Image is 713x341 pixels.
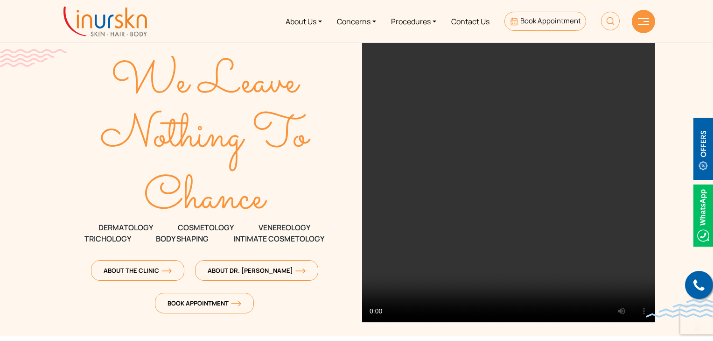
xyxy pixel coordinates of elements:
img: hamLine.svg [638,18,649,25]
img: Whatsappicon [693,185,713,247]
text: Nothing To [101,102,311,171]
span: Body Shaping [156,233,209,244]
img: offerBt [693,118,713,180]
a: About The Clinicorange-arrow [91,260,184,281]
img: orange-arrow [161,268,172,274]
span: About Dr. [PERSON_NAME] [208,266,306,275]
a: Book Appointment [504,12,586,31]
span: VENEREOLOGY [259,222,310,233]
span: Book Appointment [168,299,241,307]
a: About Dr. [PERSON_NAME]orange-arrow [195,260,318,281]
img: HeaderSearch [601,12,620,30]
a: Procedures [384,4,444,39]
img: inurskn-logo [63,7,147,36]
span: Intimate Cosmetology [233,233,324,244]
img: orange-arrow [231,301,241,306]
a: Concerns [329,4,384,39]
span: DERMATOLOGY [98,222,153,233]
a: Whatsappicon [693,210,713,220]
span: COSMETOLOGY [178,222,234,233]
img: up-blue-arrow.svg [694,324,701,332]
a: Contact Us [444,4,497,39]
span: TRICHOLOGY [84,233,131,244]
span: About The Clinic [104,266,172,275]
a: Book Appointmentorange-arrow [155,293,254,313]
a: About Us [278,4,329,39]
img: bluewave [646,299,713,318]
text: Chance [144,164,268,233]
img: orange-arrow [295,268,306,274]
span: Book Appointment [520,16,581,26]
text: We Leave [111,48,301,117]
